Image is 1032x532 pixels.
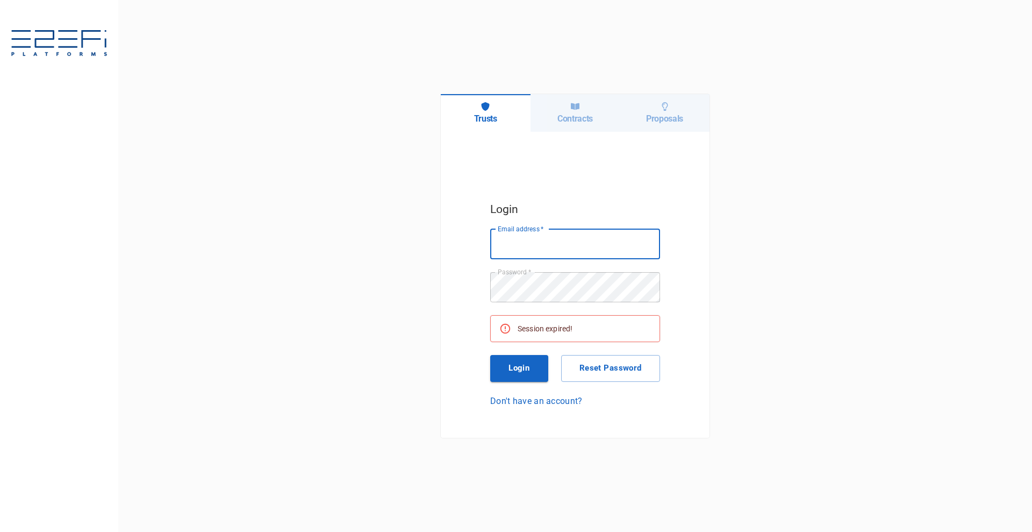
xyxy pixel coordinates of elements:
[490,200,660,218] h5: Login
[474,114,497,124] h6: Trusts
[498,267,531,276] label: Password
[518,319,572,338] div: Session expired!
[498,224,544,233] label: Email address
[490,395,660,407] a: Don't have an account?
[561,355,660,382] button: Reset Password
[11,30,107,58] img: E2EFiPLATFORMS-7f06cbf9.svg
[557,114,593,124] h6: Contracts
[490,355,548,382] button: Login
[646,114,683,124] h6: Proposals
